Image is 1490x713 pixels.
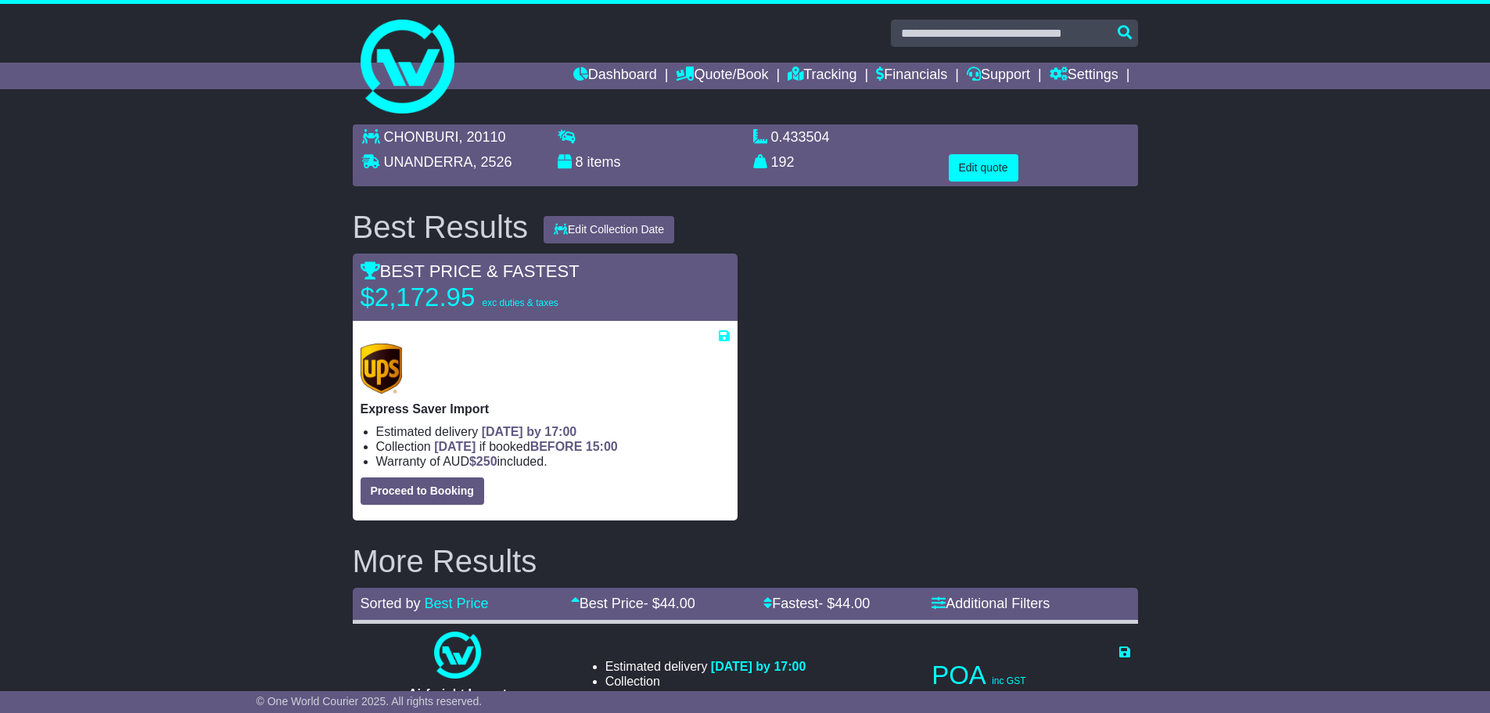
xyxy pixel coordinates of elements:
span: CHONBURI [384,129,459,145]
li: Estimated delivery [605,659,806,674]
a: Dashboard [573,63,657,89]
span: exc duties & taxes [482,297,558,308]
a: Support [967,63,1030,89]
li: Estimated delivery [376,424,730,439]
a: Best Price- $44.00 [571,596,695,611]
a: Quote/Book [676,63,768,89]
button: Edit quote [949,154,1018,182]
img: One World Courier: Airfreight Import (quotes take 24-48 hours) [434,632,481,679]
span: © One World Courier 2025. All rights reserved. [257,695,483,708]
span: , 20110 [459,129,506,145]
a: Tracking [788,63,856,89]
li: Warranty of AUD included. [376,454,730,469]
span: Sorted by [361,596,421,611]
span: 250 [706,690,727,703]
img: UPS (new): Express Saver Import [361,344,403,394]
span: - $ [644,596,695,611]
li: Collection [376,439,730,454]
span: BEFORE [530,440,583,453]
span: [DATE] [434,440,476,453]
span: [DATE] by 17:00 [482,425,577,438]
span: 0.433504 [771,129,830,145]
a: Financials [876,63,947,89]
span: items [587,154,621,170]
p: POA [932,660,1129,691]
li: Warranty of AUD included. [605,689,806,704]
span: if booked [434,440,617,453]
span: 250 [476,455,497,468]
button: Proceed to Booking [361,477,484,505]
span: $ [698,690,727,703]
a: Settings [1050,63,1118,89]
li: Collection [605,674,806,689]
span: , 2526 [473,154,512,170]
span: UNANDERRA [384,154,473,170]
a: Best Price [425,596,489,611]
span: 8 [576,154,583,170]
span: BEST PRICE & FASTEST [361,261,580,281]
span: [DATE] by 17:00 [711,660,806,673]
a: Fastest- $44.00 [763,596,870,611]
p: $2,172.95 [361,282,558,313]
button: Edit Collection Date [544,216,674,243]
a: Additional Filters [932,596,1050,611]
span: 44.00 [835,596,870,611]
p: Express Saver Import [361,402,730,416]
div: Best Results [345,210,537,244]
span: 192 [771,154,795,170]
span: 44.00 [660,596,695,611]
span: - $ [818,596,870,611]
span: 15:00 [586,440,618,453]
span: $ [469,455,497,468]
span: inc GST [992,675,1025,686]
h2: More Results [353,544,1138,578]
